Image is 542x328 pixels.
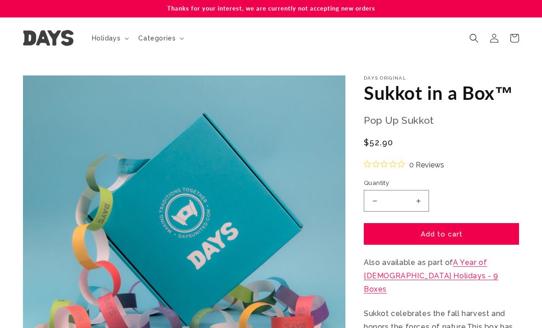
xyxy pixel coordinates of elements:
[364,112,519,129] p: Pop Up Sukkot
[86,29,133,48] summary: Holidays
[464,28,484,48] summary: Search
[364,136,394,149] span: $52.90
[364,258,498,293] a: A Year of [DEMOGRAPHIC_DATA] Holidays - 9 Boxes
[133,29,188,48] summary: Categories
[23,30,73,46] img: Days United
[92,34,121,42] span: Holidays
[364,178,519,188] label: Quantity
[138,34,175,42] span: Categories
[364,81,519,105] h1: Sukkot in a Box™
[364,223,519,245] button: Add to cart
[364,158,444,172] button: Rated 0 out of 5 stars from 0 reviews. Jump to reviews.
[364,75,519,81] p: Days Original
[409,158,444,172] span: 0 Reviews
